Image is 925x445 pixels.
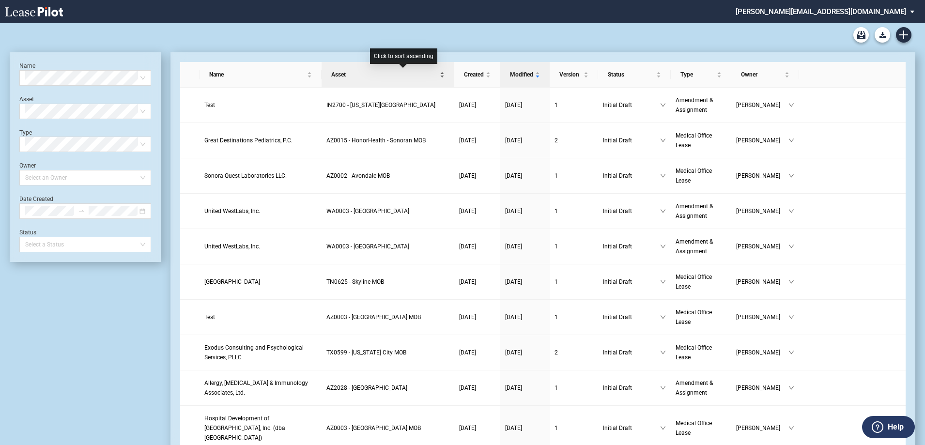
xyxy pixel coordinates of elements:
[78,208,85,215] span: to
[326,423,449,433] a: AZ0003 - [GEOGRAPHIC_DATA] MOB
[326,137,426,144] span: AZ0015 - HonorHealth - Sonoran MOB
[603,423,660,433] span: Initial Draft
[204,100,317,110] a: Test
[660,244,666,249] span: down
[19,129,32,136] label: Type
[209,70,305,79] span: Name
[598,62,671,88] th: Status
[555,206,593,216] a: 1
[459,100,495,110] a: [DATE]
[788,425,794,431] span: down
[326,277,449,287] a: TN0625 - Skyline MOB
[603,100,660,110] span: Initial Draft
[326,243,409,250] span: WA0003 - Physicians Medical Center
[660,314,666,320] span: down
[603,348,660,357] span: Initial Draft
[204,206,317,216] a: United WestLabs, Inc.
[505,383,545,393] a: [DATE]
[204,172,287,179] span: Sonora Quest Laboratories LLC.
[603,383,660,393] span: Initial Draft
[505,242,545,251] a: [DATE]
[736,423,788,433] span: [PERSON_NAME]
[326,208,409,215] span: WA0003 - Physicians Medical Center
[676,418,726,438] a: Medical Office Lease
[660,138,666,143] span: down
[505,423,545,433] a: [DATE]
[505,206,545,216] a: [DATE]
[555,384,558,391] span: 1
[19,96,34,103] label: Asset
[660,425,666,431] span: down
[676,380,713,396] span: Amendment & Assignment
[459,349,476,356] span: [DATE]
[555,242,593,251] a: 1
[459,102,476,108] span: [DATE]
[78,208,85,215] span: swap-right
[660,350,666,355] span: down
[459,208,476,215] span: [DATE]
[603,312,660,322] span: Initial Draft
[204,136,317,145] a: Great Destinations Pediatrics, P.C.
[326,384,407,391] span: AZ2028 - Medical Plaza IV
[204,277,317,287] a: [GEOGRAPHIC_DATA]
[19,162,36,169] label: Owner
[862,416,915,438] button: Help
[459,348,495,357] a: [DATE]
[204,314,215,321] span: Test
[459,314,476,321] span: [DATE]
[505,314,522,321] span: [DATE]
[676,168,712,184] span: Medical Office Lease
[459,137,476,144] span: [DATE]
[736,242,788,251] span: [PERSON_NAME]
[788,350,794,355] span: down
[459,171,495,181] a: [DATE]
[608,70,654,79] span: Status
[676,274,712,290] span: Medical Office Lease
[676,272,726,292] a: Medical Office Lease
[326,348,449,357] a: TX0599 - [US_STATE] City MOB
[559,70,582,79] span: Version
[603,277,660,287] span: Initial Draft
[505,102,522,108] span: [DATE]
[204,242,317,251] a: United WestLabs, Inc.
[555,137,558,144] span: 2
[326,102,435,108] span: IN2700 - Michigan Road Medical Office Building
[510,70,533,79] span: Modified
[326,278,384,285] span: TN0625 - Skyline MOB
[671,62,731,88] th: Type
[676,378,726,398] a: Amendment & Assignment
[331,70,438,79] span: Asset
[676,309,712,325] span: Medical Office Lease
[326,425,421,431] span: AZ0003 - Palm Valley MOB
[505,384,522,391] span: [DATE]
[505,137,522,144] span: [DATE]
[788,385,794,391] span: down
[204,343,317,362] a: Exodus Consulting and Psychological Services, PLLC
[505,172,522,179] span: [DATE]
[736,312,788,322] span: [PERSON_NAME]
[736,383,788,393] span: [PERSON_NAME]
[555,314,558,321] span: 1
[550,62,598,88] th: Version
[459,384,476,391] span: [DATE]
[19,196,53,202] label: Date Created
[505,208,522,215] span: [DATE]
[788,138,794,143] span: down
[555,100,593,110] a: 1
[326,349,406,356] span: TX0599 - Texas City MOB
[459,172,476,179] span: [DATE]
[505,100,545,110] a: [DATE]
[676,238,713,255] span: Amendment & Assignment
[326,314,421,321] span: AZ0003 - Palm Valley MOB
[555,278,558,285] span: 1
[603,242,660,251] span: Initial Draft
[555,312,593,322] a: 1
[676,237,726,256] a: Amendment & Assignment
[788,208,794,214] span: down
[204,380,308,396] span: Allergy, Asthma & Immunology Associates, Ltd.
[676,132,712,149] span: Medical Office Lease
[19,62,35,69] label: Name
[204,414,317,443] a: Hospital Development of [GEOGRAPHIC_DATA], Inc. (dba [GEOGRAPHIC_DATA])
[555,208,558,215] span: 1
[736,206,788,216] span: [PERSON_NAME]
